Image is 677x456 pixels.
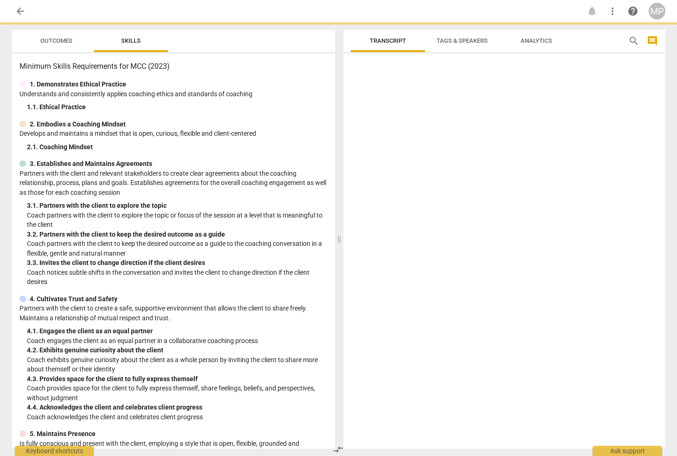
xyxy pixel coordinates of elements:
span: Skills [121,37,141,44]
p: Coach engages the client as an equal partner in a collaborative coaching process [27,336,328,346]
div: 4. 1. Engages the client as an equal partner [27,326,328,336]
p: Coach partners with the client to explore the topic or focus of the session at a level that is me... [27,211,328,230]
p: 3. Establishes and Maintains Agreements [30,159,152,169]
a: Help [625,3,641,20]
span: search [628,35,639,46]
span: arrow_back [15,6,26,17]
div: Ask support [593,446,662,456]
p: Partners with the client and relevant stakeholders to create clear agreements about the coaching ... [19,169,328,198]
span: compare_arrows [333,444,344,455]
span: comment [647,35,658,46]
div: 4. 2. Exhibits genuine curiosity about the client [27,345,328,355]
div: 4. 3. Provides space for the client to fully express themself [27,374,328,384]
h3: Minimum Skills Requirements for MCC (2023) [19,61,328,72]
div: 3. 1. Partners with the client to explore the topic [27,201,328,211]
span: Tags & Speakers [437,37,488,44]
span: help [627,6,638,17]
p: Partners with the client to create a safe, supportive environment that allows the client to share... [19,304,328,323]
p: 4. Cultivates Trust and Safety [30,294,117,304]
p: Understands and consistently applies coaching ethics and standards of coaching [19,89,328,99]
p: Develops and maintains a mindset that is open, curious, flexible and client-centered [19,129,328,139]
p: Coach partners with the client to keep the desired outcome as a guide to the coaching conversatio... [27,239,328,258]
div: 2. 1. Coaching Mindset [27,142,328,152]
button: MP [649,3,665,20]
button: Search [626,33,641,48]
div: 3. 3. Invites the client to change direction if the client desires [27,258,328,268]
p: Coach exhibits genuine curiosity about the client as a whole person by inviting the client to sha... [27,355,328,374]
p: Coach notices subtle shifts in the conversation and invites the client to change direction if the... [27,268,328,287]
p: 5. Maintains Presence [30,429,96,439]
span: Transcript [370,37,406,44]
p: 2. Embodies a Coaching Mindset [30,119,126,129]
p: Coach provides space for the client to fully express themself, share feelings, beliefs, and persp... [27,383,328,403]
span: Outcomes [40,37,72,44]
p: Coach acknowledges the client and celebrates client progress [27,412,328,422]
span: Analytics [521,37,552,44]
p: 1. Demonstrates Ethical Practice [30,79,126,89]
div: 3. 2. Partners with the client to keep the desired outcome as a guide [27,230,328,239]
div: 4. 4. Acknowledges the client and celebrates client progress [27,403,328,412]
span: more_vert [607,6,618,17]
div: Keyboard shortcuts [15,446,94,456]
button: Show/Hide comments [645,33,660,48]
div: 1. 1. Ethical Practice [27,102,328,112]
